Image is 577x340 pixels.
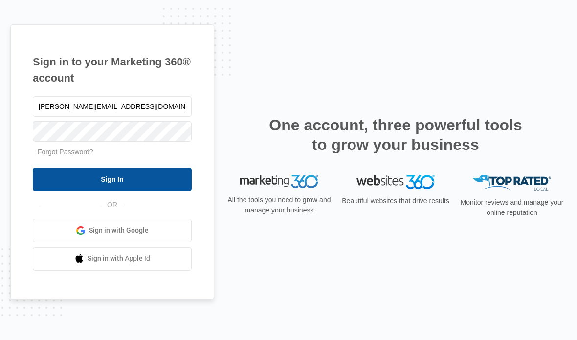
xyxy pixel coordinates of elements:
[33,247,192,271] a: Sign in with Apple Id
[266,115,525,154] h2: One account, three powerful tools to grow your business
[38,148,93,156] a: Forgot Password?
[224,195,334,215] p: All the tools you need to grow and manage your business
[33,168,192,191] input: Sign In
[33,219,192,242] a: Sign in with Google
[89,225,149,235] span: Sign in with Google
[473,175,551,191] img: Top Rated Local
[33,96,192,117] input: Email
[457,197,567,218] p: Monitor reviews and manage your online reputation
[33,54,192,86] h1: Sign in to your Marketing 360® account
[356,175,435,189] img: Websites 360
[341,196,450,206] p: Beautiful websites that drive results
[88,254,150,264] span: Sign in with Apple Id
[240,175,318,189] img: Marketing 360
[100,200,124,210] span: OR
